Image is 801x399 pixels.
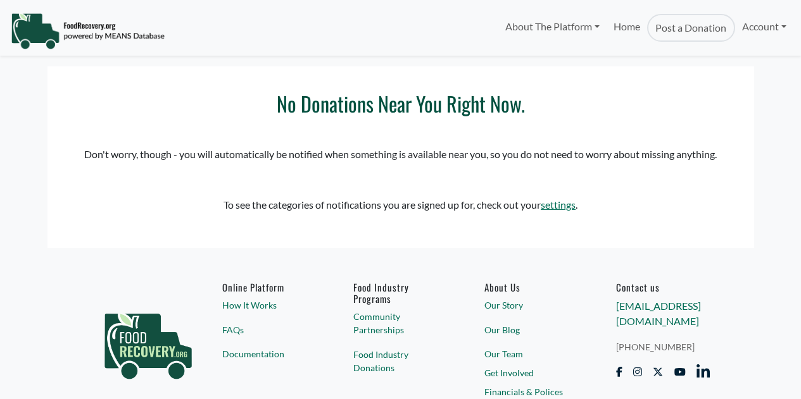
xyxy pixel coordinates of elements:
[73,92,729,116] h2: No Donations Near You Right Now.
[222,323,317,336] a: FAQs
[647,14,735,42] a: Post a Donation
[73,197,729,212] p: To see the categories of notifications you are signed up for, check out your .
[353,348,448,374] a: Food Industry Donations
[498,14,606,39] a: About The Platform
[222,281,317,293] h6: Online Platform
[616,281,710,293] h6: Contact us
[353,281,448,304] h6: Food Industry Programs
[484,385,579,398] a: Financials & Polices
[541,199,576,211] a: settings
[607,14,647,42] a: Home
[353,310,448,336] a: Community Partnerships
[11,12,165,50] img: NavigationLogo_FoodRecovery-91c16205cd0af1ed486a0f1a7774a6544ea792ac00100771e7dd3ec7c0e58e41.png
[222,298,317,312] a: How It Works
[484,323,579,336] a: Our Blog
[616,340,710,353] a: [PHONE_NUMBER]
[616,300,701,327] a: [EMAIL_ADDRESS][DOMAIN_NAME]
[73,147,729,162] p: Don't worry, though - you will automatically be notified when something is available near you, so...
[484,298,579,312] a: Our Story
[222,347,317,360] a: Documentation
[484,347,579,360] a: Our Team
[484,281,579,293] a: About Us
[735,14,793,39] a: Account
[484,366,579,379] a: Get Involved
